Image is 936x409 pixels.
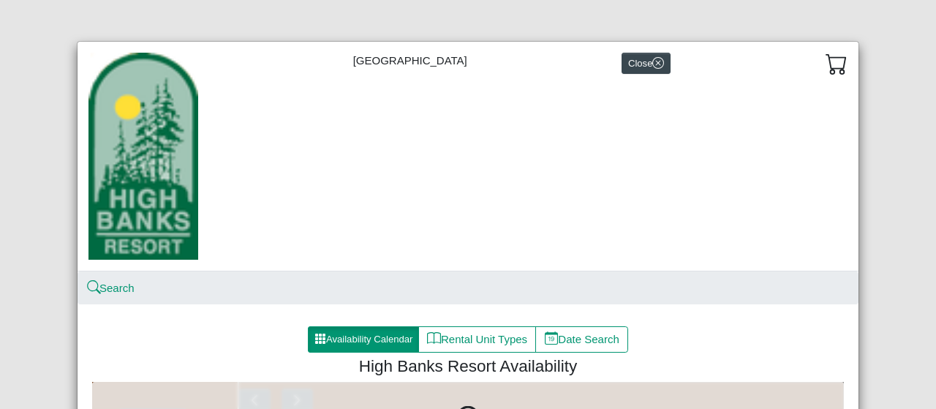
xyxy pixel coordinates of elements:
svg: grid3x3 gap fill [314,333,326,345]
button: bookRental Unit Types [418,326,536,353]
button: calendar dateDate Search [535,326,628,353]
svg: calendar date [545,331,559,345]
button: Closex circle [622,53,671,74]
div: [GEOGRAPHIC_DATA] [78,42,858,271]
svg: search [88,282,99,293]
svg: cart [826,53,848,75]
svg: x circle [652,57,664,69]
button: grid3x3 gap fillAvailability Calendar [308,326,419,353]
a: searchSearch [88,282,135,294]
h4: High Banks Resort Availability [103,356,833,376]
svg: book [427,331,441,345]
img: 434d8394-c507-4c7e-820f-02cb6d77d79a.jpg [88,53,198,260]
